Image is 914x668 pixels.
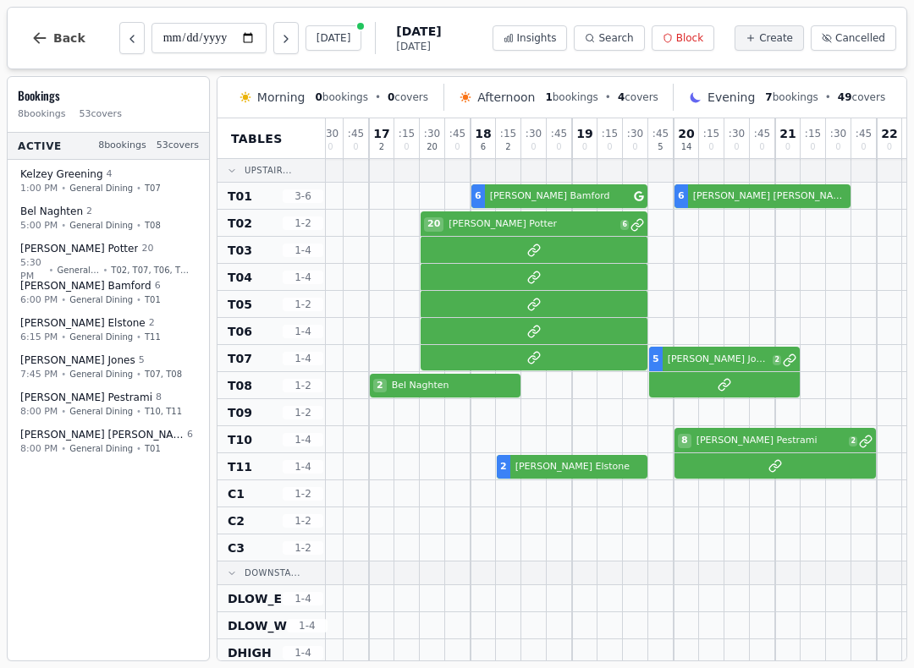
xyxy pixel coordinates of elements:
span: [PERSON_NAME] Jones [664,353,772,367]
span: 17 [373,128,389,140]
span: 2 [149,316,155,331]
span: 2 [773,355,781,365]
span: 4 [107,167,113,182]
span: 1 - 4 [287,619,328,632]
span: T02 [228,215,252,232]
button: Kelzey Greening41:00 PM•General Dining•T07 [11,162,206,201]
span: 0 [607,143,612,151]
button: [PERSON_NAME] [PERSON_NAME]68:00 PM•General Dining•T01 [11,422,206,462]
span: [PERSON_NAME] Jones [20,353,135,367]
span: Bel Naghten [20,205,83,218]
span: Tables [231,130,283,147]
span: 7 [765,91,772,103]
span: • [61,368,66,381]
span: [PERSON_NAME] [PERSON_NAME] [690,189,847,204]
span: 0 [632,143,637,151]
span: 8 [156,391,162,405]
span: 1 - 2 [283,406,323,419]
span: T01 [145,293,161,306]
span: General Dining [69,293,133,306]
span: Back [53,32,85,44]
button: Cancelled [811,25,896,51]
span: bookings [315,90,367,104]
span: • [136,219,141,232]
span: 1 - 4 [283,244,323,257]
span: 20 [141,242,153,256]
span: 6 [155,279,161,293]
span: • [136,331,141,343]
span: [PERSON_NAME] Bamford [20,279,151,293]
span: General Dining [69,368,133,381]
span: 20 [424,217,443,232]
span: 6:00 PM [20,293,58,307]
span: 22 [881,128,897,140]
span: : 45 [348,129,364,139]
button: [PERSON_NAME] Pestrami88:00 PM•General Dining•T10, T11 [11,385,206,424]
span: 2 [373,379,387,393]
h3: Bookings [18,87,199,104]
button: Search [574,25,644,51]
span: 0 [887,143,892,151]
span: T10 [228,431,252,448]
span: T01 [145,442,161,455]
span: 1 - 4 [283,433,323,446]
span: T11 [228,458,252,475]
span: 0 [404,143,409,151]
span: 21 [779,128,796,140]
span: • [136,293,141,306]
span: : 15 [399,129,415,139]
span: bookings [765,90,818,104]
span: 0 [734,143,739,151]
span: DHIGH [228,644,272,661]
span: 2 [379,143,384,151]
span: : 45 [551,129,567,139]
span: T05 [228,296,252,313]
span: 1:00 PM [20,181,58,195]
span: [PERSON_NAME] Bamford [487,189,632,204]
span: 5 [658,143,663,151]
span: : 30 [830,129,846,139]
span: 4 [618,91,625,103]
span: covers [838,90,885,104]
span: 1 - 4 [283,325,323,338]
span: 5 [139,353,145,368]
span: T09 [228,404,252,421]
span: : 30 [627,129,643,139]
span: : 15 [703,129,719,139]
span: 6 [481,143,486,151]
span: Evening [708,89,755,106]
button: Next day [273,22,299,54]
span: 1 - 4 [283,460,323,474]
span: 1 - 4 [283,592,323,605]
span: covers [618,90,658,104]
span: : 45 [652,129,669,139]
span: 6 [620,220,629,230]
span: 1 - 2 [283,541,323,555]
span: 5:30 PM [20,255,46,283]
span: [PERSON_NAME] [PERSON_NAME] [20,428,184,441]
span: Cancelled [835,31,885,45]
span: 0 [785,143,790,151]
span: 0 [582,143,587,151]
svg: Google booking [634,191,644,201]
span: 19 [576,128,592,140]
span: T03 [228,242,252,259]
button: [PERSON_NAME] Bamford66:00 PM•General Dining•T01 [11,273,206,313]
span: T01 [228,188,252,205]
span: Bel Naghten [388,379,517,393]
span: C3 [228,539,245,556]
span: : 30 [729,129,745,139]
span: • [136,182,141,194]
span: 6 [678,189,685,204]
span: [PERSON_NAME] Elstone [20,316,146,330]
span: 1 - 2 [283,216,323,230]
button: [DATE] [306,25,362,51]
span: 8:00 PM [20,441,58,456]
span: T08 [145,219,161,232]
span: 0 [328,143,333,151]
span: • [61,219,66,232]
span: 2 [500,460,507,474]
span: 2 [849,436,857,446]
span: 0 [810,143,815,151]
span: T04 [228,269,252,286]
